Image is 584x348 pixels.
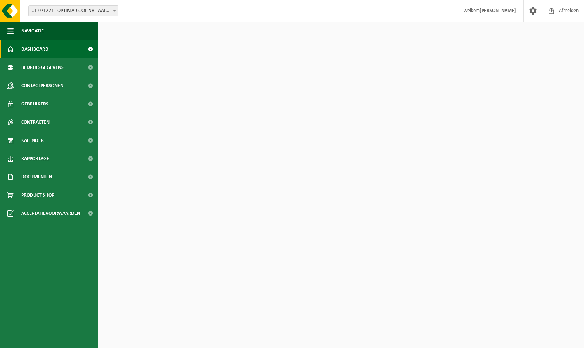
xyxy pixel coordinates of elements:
span: Contracten [21,113,50,131]
span: Bedrijfsgegevens [21,58,64,77]
span: Navigatie [21,22,44,40]
span: Kalender [21,131,44,150]
span: Dashboard [21,40,48,58]
span: Documenten [21,168,52,186]
span: 01-071221 - OPTIMA-COOL NV - AALTER [28,5,118,16]
span: Gebruikers [21,95,48,113]
span: Contactpersonen [21,77,63,95]
span: Rapportage [21,150,49,168]
span: Product Shop [21,186,54,204]
span: Acceptatievoorwaarden [21,204,80,223]
span: 01-071221 - OPTIMA-COOL NV - AALTER [29,6,118,16]
strong: [PERSON_NAME] [480,8,516,13]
